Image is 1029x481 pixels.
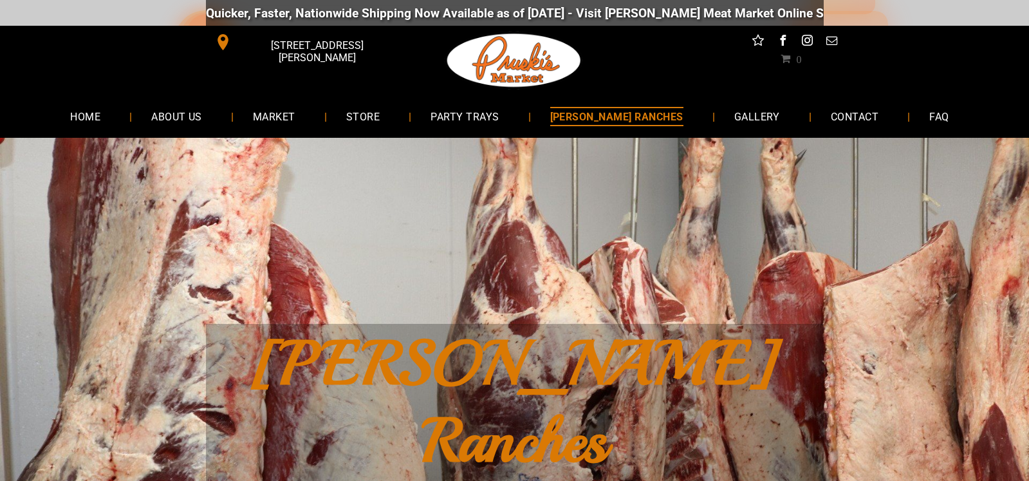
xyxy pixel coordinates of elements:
a: CONTACT [811,99,898,133]
a: email [823,32,840,52]
a: MARKET [234,99,315,133]
a: PARTY TRAYS [411,99,518,133]
span: [STREET_ADDRESS][PERSON_NAME] [234,33,400,70]
a: ABOUT US [132,99,221,133]
a: instagram [799,32,815,52]
a: GALLERY [715,99,799,133]
span: 0 [796,53,801,64]
a: Social network [750,32,766,52]
span: [PERSON_NAME] Ranches [251,325,778,480]
img: Pruski-s+Market+HQ+Logo2-1920w.png [445,26,584,95]
a: HOME [51,99,120,133]
a: facebook [774,32,791,52]
a: [STREET_ADDRESS][PERSON_NAME] [206,32,403,52]
a: [PERSON_NAME] RANCHES [531,99,703,133]
a: FAQ [910,99,968,133]
a: STORE [327,99,399,133]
